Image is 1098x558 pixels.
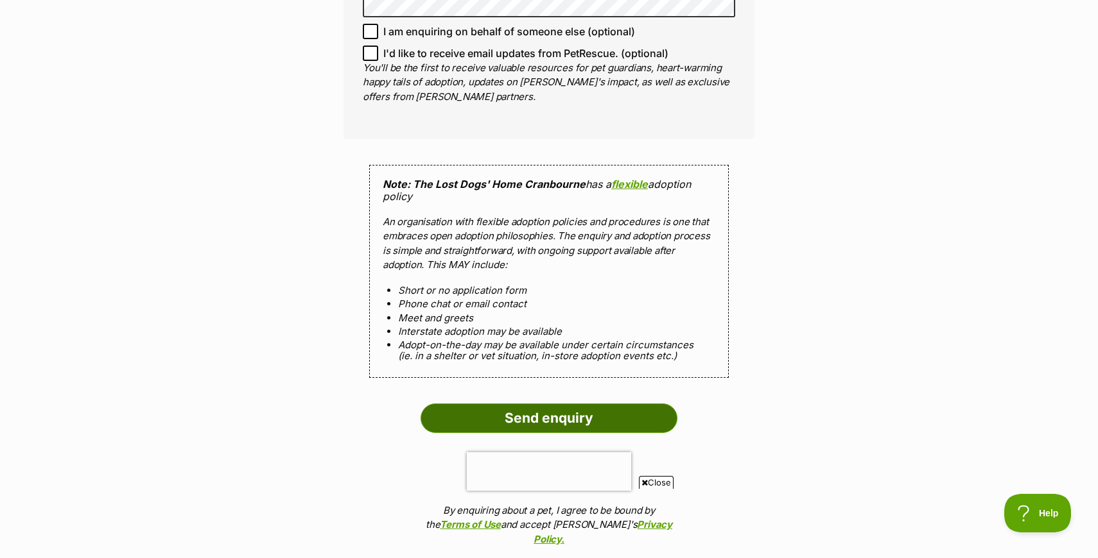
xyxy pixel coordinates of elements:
li: Meet and greets [398,312,700,323]
p: You'll be the first to receive valuable resources for pet guardians, heart-warming happy tails of... [363,61,735,105]
input: Send enquiry [421,403,677,433]
p: An organisation with flexible adoption policies and procedures is one that embraces open adoption... [383,215,715,273]
span: Close [639,476,674,489]
li: Phone chat or email contact [398,298,700,309]
strong: Note: The Lost Dogs' Home Cranbourne [383,178,586,190]
div: has a adoption policy [369,165,729,377]
li: Adopt-on-the-day may be available under certain circumstances (ie. in a shelter or vet situation,... [398,339,700,362]
iframe: reCAPTCHA [467,452,631,491]
a: flexible [611,178,648,190]
li: Interstate adoption may be available [398,326,700,337]
iframe: Advertisement [238,494,860,552]
iframe: Help Scout Beacon - Open [1004,494,1072,532]
span: I am enquiring on behalf of someone else (optional) [383,24,635,39]
li: Short or no application form [398,285,700,296]
span: I'd like to receive email updates from PetRescue. (optional) [383,46,668,61]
